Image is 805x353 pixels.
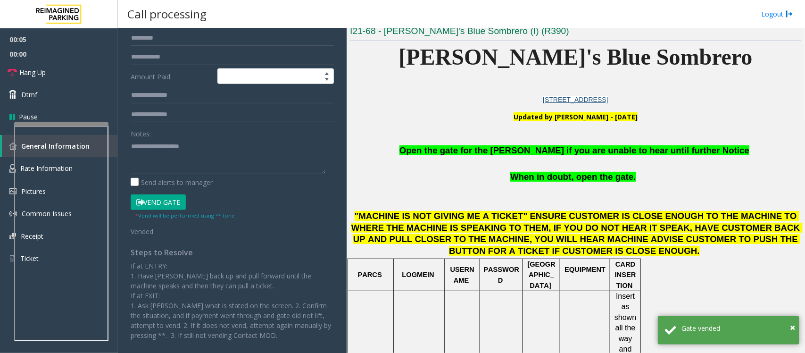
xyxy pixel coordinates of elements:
img: 'icon' [9,188,17,194]
img: logout [786,9,793,19]
span: LOGMEIN [402,271,434,278]
a: Logout [761,9,793,19]
img: 'icon' [9,233,16,239]
img: 'icon' [9,143,17,150]
a: General Information [2,135,118,157]
span: PARCS [358,271,382,278]
small: Vend will be performed using ** tone [135,212,235,219]
p: If at EXIT: [131,291,334,301]
label: Notes: [131,126,151,139]
h3: Call processing [123,2,211,25]
span: Dtmf [21,90,37,100]
button: Close [790,320,795,335]
img: 'icon' [9,164,16,173]
button: Vend Gate [131,194,186,210]
h4: Steps to Resolve [131,248,334,257]
img: 'icon' [9,254,16,263]
span: Pause [19,112,38,122]
span: PASSWORD [483,266,519,284]
span: Open the gate for the [PERSON_NAME] if you are unable to hear until further Notice [399,145,749,155]
img: 'icon' [9,210,17,218]
span: EQUIPMENT [564,266,606,273]
div: Gate vended [681,323,792,333]
label: Amount Paid: [128,68,215,84]
span: When in doubt, open the gate. [510,172,636,182]
p: If at ENTRY: [131,261,334,271]
span: Increase value [320,69,333,76]
label: Send alerts to manager [131,177,213,187]
span: Hang Up [19,67,46,77]
span: Decrease value [320,76,333,84]
p: 1. Ask [PERSON_NAME] what is stated on the screen. 2. Confirm the situation, and if payment went ... [131,301,334,340]
span: CARD INSERTION [615,261,638,289]
span: Vended [131,227,153,236]
span: USERNAME [450,266,474,284]
span: "MACHINE IS NOT GIVING ME A TICKET" ENSURE CUSTOMER IS CLOSE ENOUGH TO THE MACHINE TO WHERE THE M... [351,211,803,256]
h3: I21-68 - [PERSON_NAME]'s Blue Sombrero (I) (R390) [350,25,801,41]
span: × [790,321,795,334]
a: [STREET_ADDRESS] [543,96,608,103]
b: Updated by [PERSON_NAME] - [DATE] [514,112,638,121]
span: [GEOGRAPHIC_DATA] [528,261,556,289]
span: [PERSON_NAME]'s Blue Sombrero [399,44,753,69]
p: 1. Have [PERSON_NAME] back up and pull forward until the machine speaks and then they can pull a ... [131,271,334,291]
